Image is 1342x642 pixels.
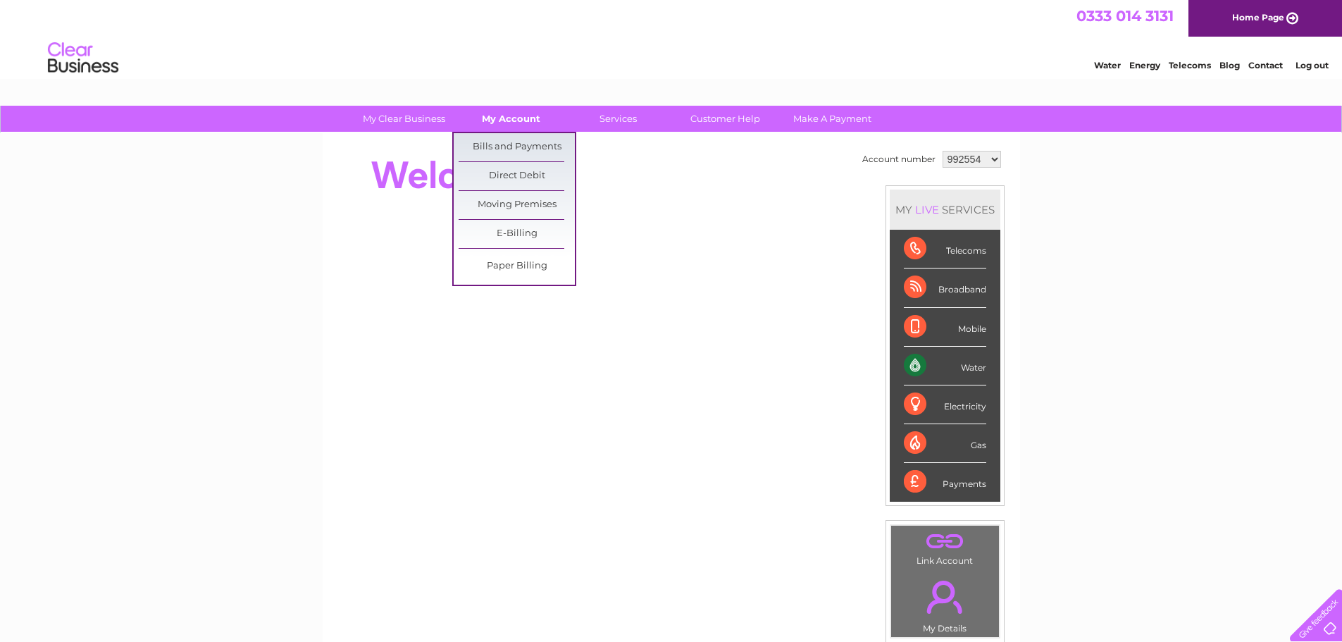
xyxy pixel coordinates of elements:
[904,385,986,424] div: Electricity
[1248,60,1283,70] a: Contact
[1129,60,1160,70] a: Energy
[904,230,986,268] div: Telecoms
[453,106,569,132] a: My Account
[912,203,942,216] div: LIVE
[890,569,1000,638] td: My Details
[1076,7,1174,25] a: 0333 014 3131
[895,572,995,622] a: .
[774,106,890,132] a: Make A Payment
[346,106,462,132] a: My Clear Business
[904,463,986,501] div: Payments
[1219,60,1240,70] a: Blog
[890,190,1000,230] div: MY SERVICES
[459,133,575,161] a: Bills and Payments
[1169,60,1211,70] a: Telecoms
[904,308,986,347] div: Mobile
[895,529,995,554] a: .
[1296,60,1329,70] a: Log out
[890,525,1000,569] td: Link Account
[667,106,783,132] a: Customer Help
[904,424,986,463] div: Gas
[459,191,575,219] a: Moving Premises
[1094,60,1121,70] a: Water
[904,268,986,307] div: Broadband
[47,37,119,80] img: logo.png
[459,162,575,190] a: Direct Debit
[904,347,986,385] div: Water
[459,220,575,248] a: E-Billing
[459,252,575,280] a: Paper Billing
[339,8,1005,68] div: Clear Business is a trading name of Verastar Limited (registered in [GEOGRAPHIC_DATA] No. 3667643...
[859,147,939,171] td: Account number
[560,106,676,132] a: Services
